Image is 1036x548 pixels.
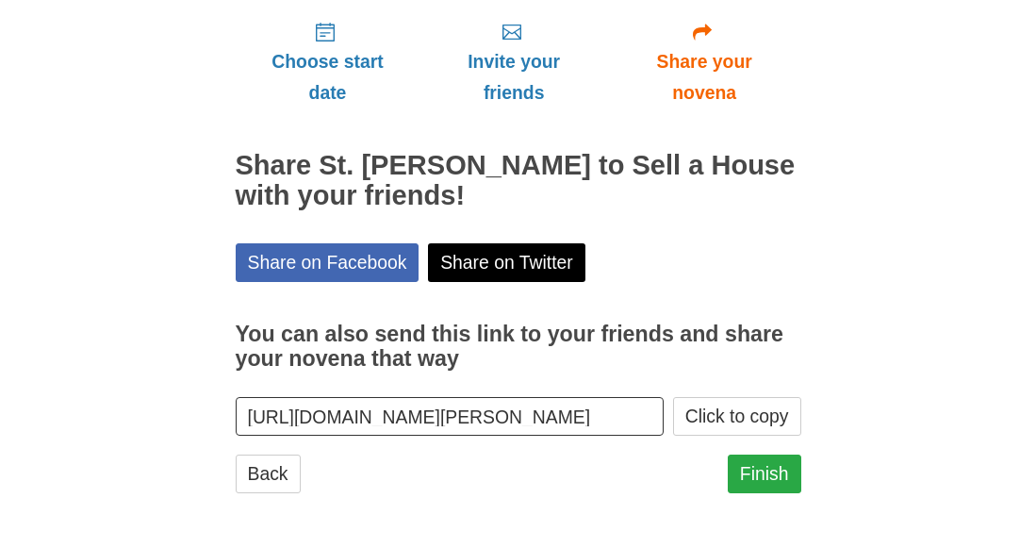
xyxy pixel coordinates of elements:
a: Back [236,455,301,493]
a: Share your novena [608,6,801,118]
h3: You can also send this link to your friends and share your novena that way [236,323,801,371]
a: Share on Facebook [236,243,419,282]
span: Invite your friends [438,46,588,108]
span: Share your novena [627,46,782,108]
a: Choose start date [236,6,420,118]
h2: Share St. [PERSON_NAME] to Sell a House with your friends! [236,151,801,211]
span: Choose start date [255,46,402,108]
a: Finish [728,455,801,493]
a: Share on Twitter [428,243,585,282]
a: Invite your friends [419,6,607,118]
button: Click to copy [673,397,801,436]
